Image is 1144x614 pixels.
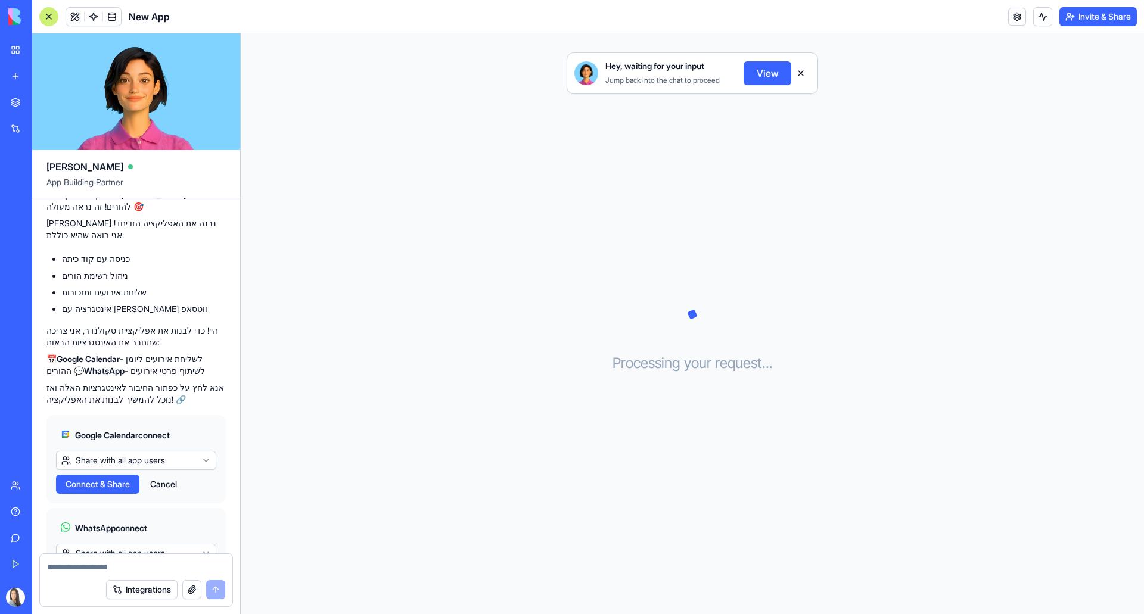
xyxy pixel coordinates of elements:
[129,10,170,24] span: New App
[75,429,170,441] span: Google Calendar connect
[61,522,70,532] img: whatsapp
[744,61,791,85] button: View
[1059,7,1137,26] button: Invite & Share
[613,354,773,373] h3: Processing your request
[84,366,125,376] strong: WhatsApp
[56,475,139,494] button: Connect & Share
[605,76,720,85] span: Jump back into the chat to proceed
[46,217,226,241] p: [PERSON_NAME] נבנה את האפליקציה הזו יחד! אני רואה שהיא כוללת:
[574,61,598,85] img: Ella_00000_wcx2te.png
[61,429,70,439] img: googlecalendar
[769,354,773,373] span: .
[46,160,123,174] span: [PERSON_NAME]
[46,382,226,406] p: אנא לחץ על כפתור החיבור לאינטגרציות האלה ואז נוכל להמשיך לבנות את האפליקציה! 🔗
[762,354,766,373] span: .
[62,303,226,315] li: אינטגרציה עם [PERSON_NAME] ווטסאפ
[46,353,226,377] p: 📅 - לשליחת אירועים ליומן ההורים 💬 - לשיתוף פרטי אירועים
[144,475,183,494] button: Cancel
[62,270,226,282] li: ניהול רשימת הורים
[8,8,82,25] img: logo
[66,478,130,490] span: Connect & Share
[766,354,769,373] span: .
[57,354,120,364] strong: Google Calendar
[46,176,226,198] span: App Building Partner
[62,253,226,265] li: כניסה עם קוד כיתה
[62,286,226,298] li: שליחת אירועים ותזכורות
[6,588,25,607] img: ACg8ocIi2y6ButMuETtlhkfkP-hgGTyOoLtfoJKwNUqVan3RkRO3_Vmv4A=s96-c
[605,60,704,72] span: Hey, waiting for your input
[75,522,147,534] span: WhatsApp connect
[106,580,178,599] button: Integrations
[46,325,226,348] p: היי! כדי לבנות את אפליקציית סקולנדר, אני צריכה שתחבר את האינטגרציות הבאות:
